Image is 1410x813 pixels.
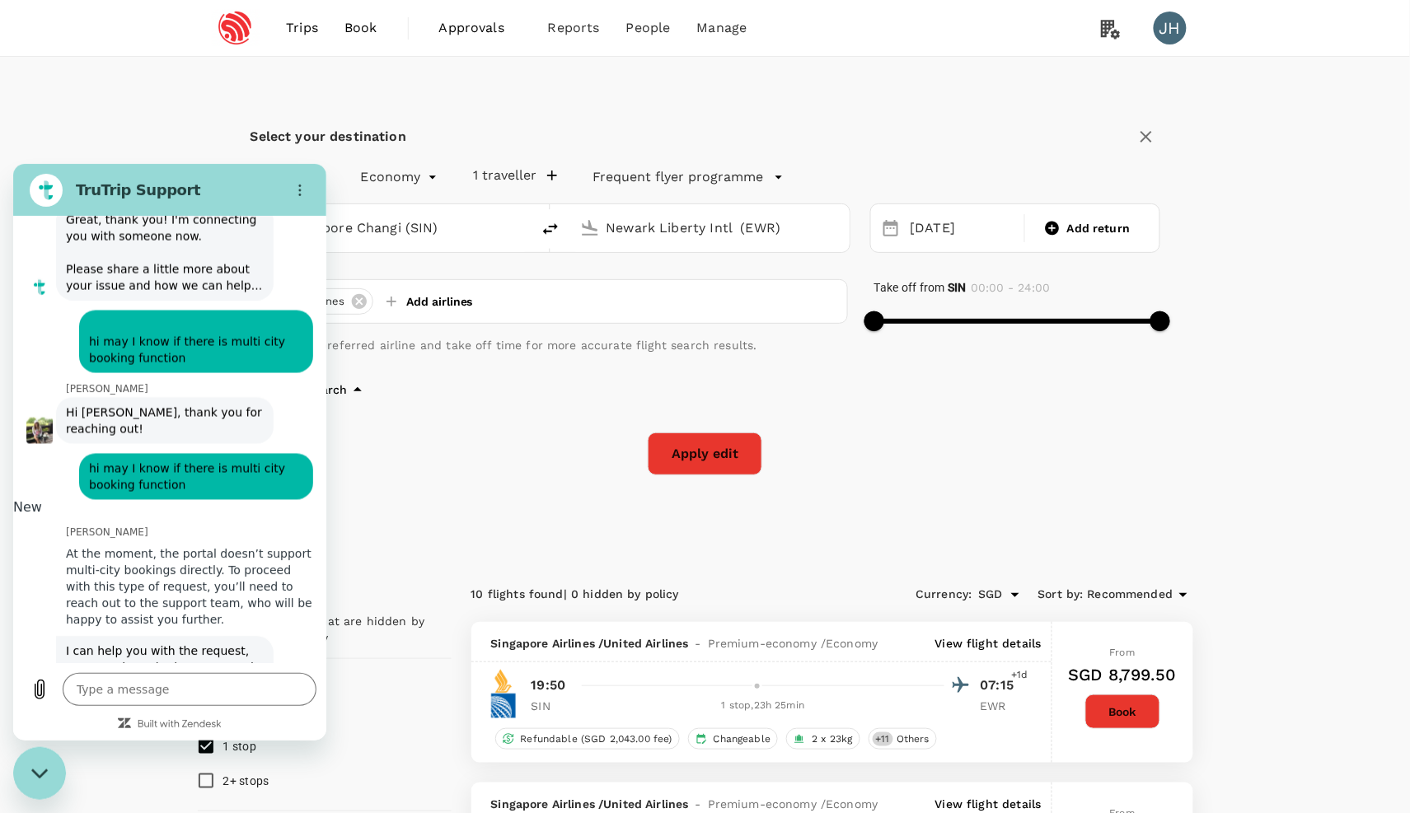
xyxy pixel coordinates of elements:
[1004,583,1027,606] button: Open
[13,747,66,800] iframe: Button to launch messaging window, conversation in progress
[1069,661,1177,688] h6: SGD 8,799.50
[786,728,860,750] div: 2 x 23kg
[1154,12,1187,44] div: JH
[593,167,784,187] button: Frequent flyer programme
[1088,586,1173,604] span: Recommended
[826,796,878,812] span: Economy
[689,635,708,652] span: -
[805,732,859,746] span: 2 x 23kg
[198,10,274,46] img: Espressif Systems Singapore Pte Ltd
[688,728,779,750] div: Changeable
[874,281,967,294] span: Take off from
[288,215,496,241] input: Depart from
[916,586,972,604] span: Currency :
[531,209,570,249] button: delete
[826,635,878,652] span: Economy
[495,728,680,750] div: Refundable (SGD 2,043.00 fee)
[873,732,893,746] span: + 11
[76,297,290,329] span: hi may I know if there is multi city booking function
[981,675,1022,695] p: 07:15
[904,213,1022,245] div: [DATE]
[708,796,827,812] span: Premium-economy /
[361,164,441,190] div: Economy
[286,18,318,38] span: Trips
[1067,220,1131,236] span: Add return
[406,293,473,310] p: Add airlines
[707,732,778,746] span: Changeable
[239,613,440,646] p: Show flights that are hidden by company policy
[380,287,473,316] button: Add airlines
[491,694,516,718] img: UA
[223,774,269,787] span: 2+ stops
[708,635,827,652] span: Premium-economy /
[689,796,708,812] span: -
[607,215,815,241] input: Going to
[532,698,573,714] p: SIN
[491,796,689,812] span: Singapore Airlines / United Airlines
[491,635,689,652] span: Singapore Airlines / United Airlines
[838,226,841,229] button: Open
[948,281,967,294] b: SIN
[626,18,671,38] span: People
[53,219,313,232] p: [PERSON_NAME]
[935,635,1042,652] p: View flight details
[53,241,251,273] span: Hi [PERSON_NAME], thank you for reaching out!
[1110,647,1136,658] span: From
[223,740,257,753] span: 1 stop
[53,382,303,465] span: At the moment, the portal doesn’t support multi-city bookings directly. To proceed with this type...
[251,380,368,399] button: Advanced search
[697,18,747,38] span: Manage
[648,432,762,475] button: Apply edit
[474,167,557,184] button: 1 traveller
[471,586,832,604] div: 10 flights found | 0 hidden by policy
[935,796,1042,812] p: View flight details
[439,18,522,38] span: Approvals
[251,337,848,353] p: Select your preferred airline and take off time for more accurate flight search results.
[1011,667,1028,684] span: +1d
[869,728,937,750] div: +11Others
[981,698,1022,714] p: EWR
[1085,694,1160,729] button: Book
[10,509,43,542] button: Upload file
[1038,586,1084,604] span: Sort by :
[53,479,251,529] span: I can help you with the request, you can also submit a request via portal.
[124,556,208,567] a: Built with Zendesk: Visit the Zendesk website in a new tab
[251,125,406,148] div: Select your destination
[514,732,679,746] span: Refundable (SGD 2,043.00 fee)
[971,281,1050,294] span: 00:00 - 24:00
[519,226,522,229] button: Open
[583,698,944,714] div: 1 stop , 23h 25min
[593,167,764,187] p: Frequent flyer programme
[344,18,377,38] span: Book
[532,675,566,695] p: 19:50
[13,164,326,741] iframe: Messaging window
[890,732,936,746] span: Others
[491,669,516,694] img: SQ
[53,362,313,376] p: [PERSON_NAME]
[548,18,600,38] span: Reports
